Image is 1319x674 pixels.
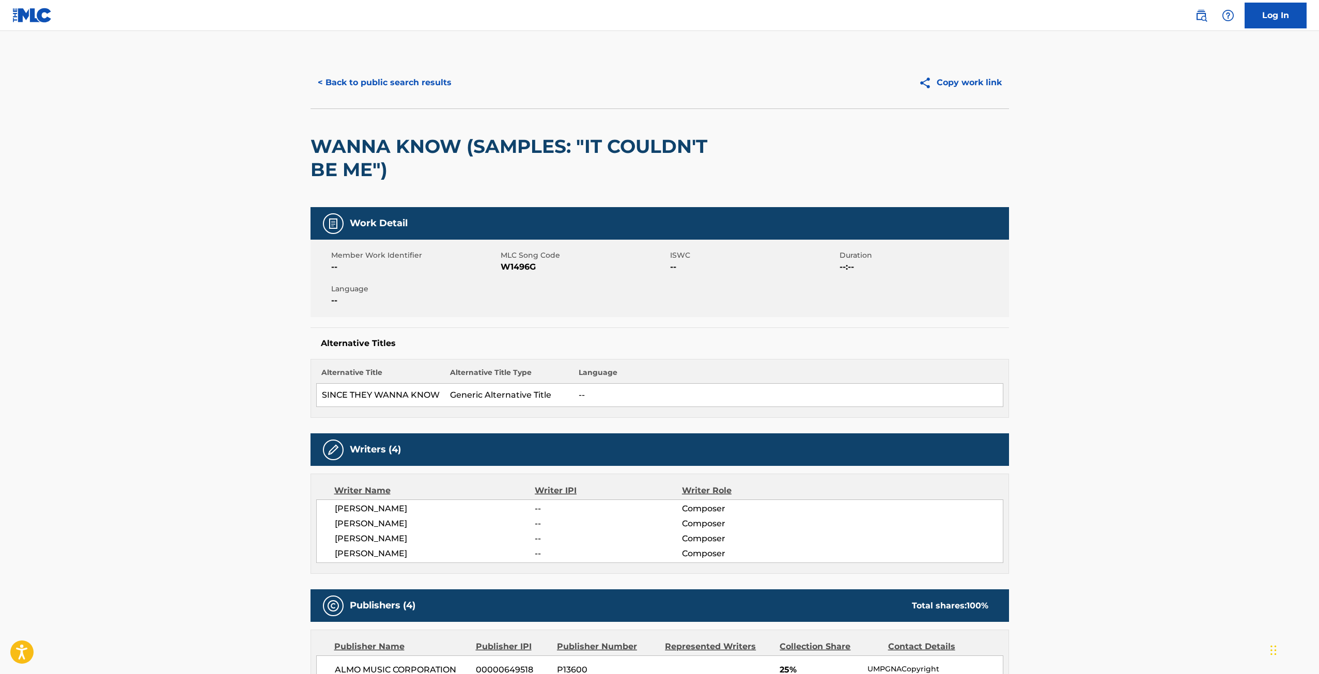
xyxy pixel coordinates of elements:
[311,70,459,96] button: < Back to public search results
[334,484,535,497] div: Writer Name
[476,640,549,653] div: Publisher IPI
[350,600,415,612] h5: Publishers (4)
[350,444,401,456] h5: Writers (4)
[1270,635,1277,666] div: Drag
[1222,9,1234,22] img: help
[311,135,730,181] h2: WANNA KNOW (SAMPLES: "IT COULDN'T BE ME")
[1218,5,1238,26] div: Help
[1245,3,1307,28] a: Log In
[335,547,535,560] span: [PERSON_NAME]
[12,8,52,23] img: MLC Logo
[316,384,445,407] td: SINCE THEY WANNA KNOW
[888,640,988,653] div: Contact Details
[911,70,1009,96] button: Copy work link
[316,367,445,384] th: Alternative Title
[1267,624,1319,674] iframe: Chat Widget
[335,518,535,530] span: [PERSON_NAME]
[840,250,1006,261] span: Duration
[912,600,988,612] div: Total shares:
[445,367,573,384] th: Alternative Title Type
[919,76,937,89] img: Copy work link
[335,503,535,515] span: [PERSON_NAME]
[682,532,816,545] span: Composer
[445,384,573,407] td: Generic Alternative Title
[535,503,681,515] span: --
[331,250,498,261] span: Member Work Identifier
[321,338,999,349] h5: Alternative Titles
[682,518,816,530] span: Composer
[967,601,988,610] span: 100 %
[535,484,682,497] div: Writer IPI
[840,261,1006,273] span: --:--
[1195,9,1207,22] img: search
[1191,5,1212,26] a: Public Search
[327,600,339,612] img: Publishers
[331,294,498,307] span: --
[573,384,1003,407] td: --
[331,284,498,294] span: Language
[682,547,816,560] span: Composer
[350,217,408,229] h5: Work Detail
[557,640,657,653] div: Publisher Number
[335,532,535,545] span: [PERSON_NAME]
[501,250,668,261] span: MLC Song Code
[331,261,498,273] span: --
[682,484,816,497] div: Writer Role
[327,444,339,456] img: Writers
[573,367,1003,384] th: Language
[334,640,468,653] div: Publisher Name
[327,217,339,230] img: Work Detail
[665,640,772,653] div: Represented Writers
[501,261,668,273] span: W1496G
[670,250,837,261] span: ISWC
[535,547,681,560] span: --
[682,503,816,515] span: Composer
[670,261,837,273] span: --
[535,518,681,530] span: --
[535,532,681,545] span: --
[780,640,880,653] div: Collection Share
